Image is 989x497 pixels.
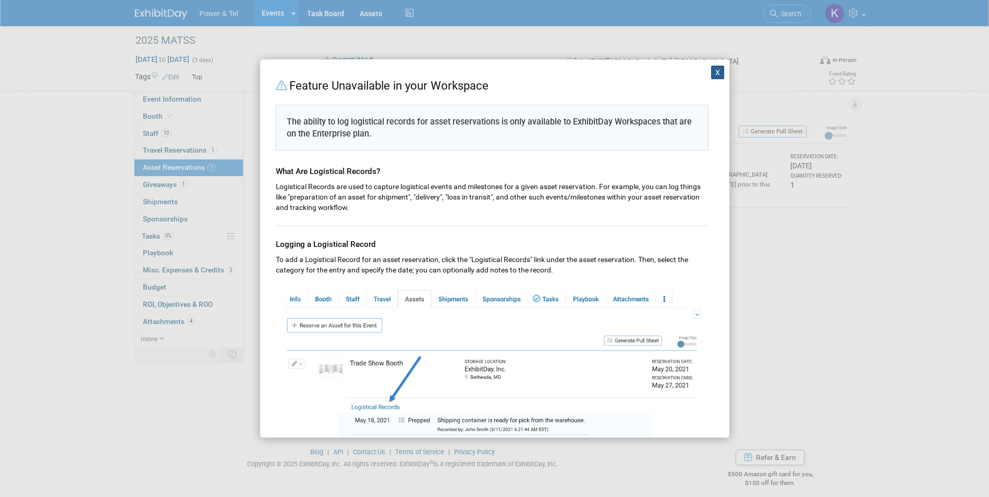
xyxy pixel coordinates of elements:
[276,75,709,94] div: Feature Unavailable in your Workspace
[711,66,725,79] button: X
[276,251,709,276] div: To add a Logistical Record for an asset reservation, click the "Logistical Records" link under th...
[276,105,709,151] div: The ability to log logistical records for asset reservations is only available to ExhibitDay Work...
[276,156,709,178] div: What Are Logistical Records?
[276,178,709,213] div: Logistical Records are used to capture logistical events and milestones for a given asset reserva...
[276,280,709,472] img: Asset Reservation Logistical Records
[276,226,709,251] div: Logging a Logistical Record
